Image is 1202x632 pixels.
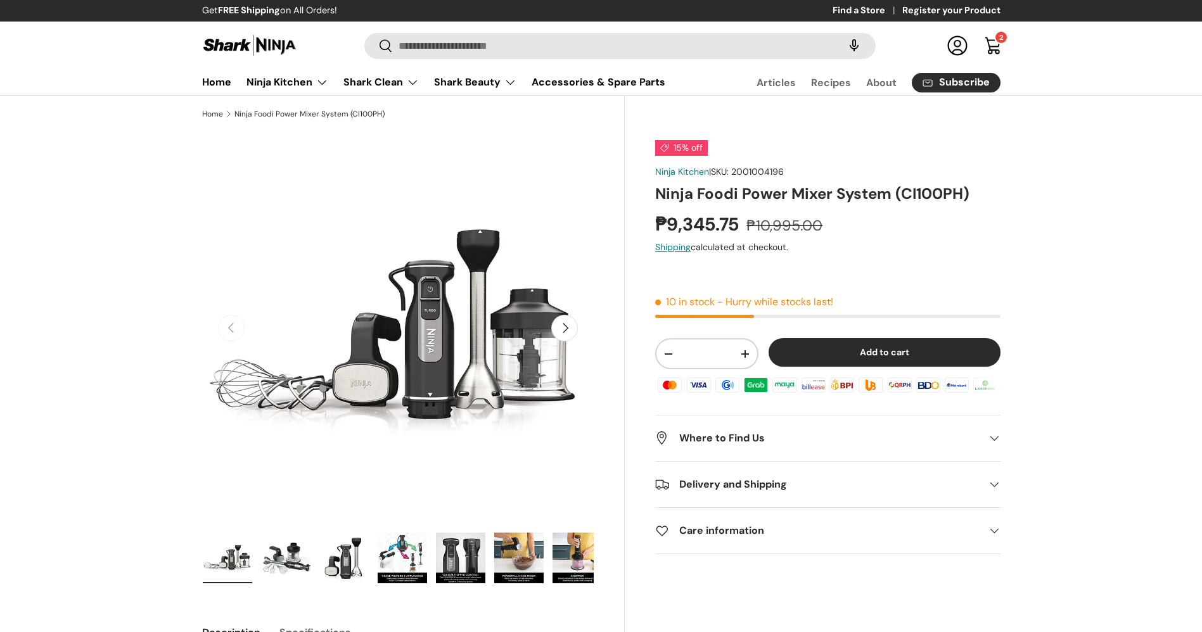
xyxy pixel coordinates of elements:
img: billease [800,376,828,395]
img: landbank [971,376,999,395]
a: Recipes [811,70,851,95]
img: maya [770,376,798,395]
summary: Shark Clean [336,70,426,95]
a: Ninja Kitchen [655,166,709,177]
img: gcash [713,376,741,395]
strong: FREE Shipping [218,4,280,16]
s: ₱10,995.00 [746,216,822,235]
a: Register your Product [902,4,1001,18]
summary: Ninja Kitchen [239,70,336,95]
div: calculated at checkout. [655,241,1000,254]
img: Ninja Foodi Power Mixer System (CI100PH) [436,533,485,583]
img: Ninja Foodi Power Mixer System (CI100PH) [553,533,602,583]
button: Add to cart [769,338,1001,367]
img: visa [684,376,712,395]
a: Shipping [655,241,691,253]
img: Ninja Foodi Power Mixer System (CI100PH) [203,533,252,583]
img: metrobank [943,376,971,395]
img: Shark Ninja Philippines [202,33,297,58]
img: qrph [885,376,913,395]
img: master [656,376,684,395]
media-gallery: Gallery Viewer [202,132,594,588]
span: | [709,166,784,177]
summary: Delivery and Shipping [655,462,1000,507]
a: Subscribe [912,73,1001,92]
h2: Care information [655,523,980,538]
summary: Shark Beauty [426,70,524,95]
a: Accessories & Spare Parts [532,70,665,94]
nav: Breadcrumbs [202,108,625,120]
span: 15% off [655,140,708,156]
span: 2 [999,33,1003,42]
strong: ₱9,345.75 [655,212,742,236]
a: Ninja Foodi Power Mixer System (CI100PH) [234,110,385,118]
summary: Care information [655,508,1000,553]
img: ubp [857,376,885,395]
img: grabpay [742,376,770,395]
img: Ninja Foodi Power Mixer System (CI100PH) [319,533,369,583]
span: 10 in stock [655,295,715,308]
speech-search-button: Search by voice [834,32,874,60]
a: Shark Beauty [434,70,516,95]
a: Articles [757,70,796,95]
span: Subscribe [939,77,990,87]
img: Ninja Foodi Power Mixer System (CI100PH) [261,533,310,583]
img: Ninja Foodi Power Mixer System (CI100PH) [378,533,427,583]
a: Home [202,110,223,118]
summary: Where to Find Us [655,415,1000,461]
a: About [866,70,897,95]
nav: Primary [202,70,665,95]
img: Ninja Foodi Power Mixer System (CI100PH) [494,533,544,583]
a: Ninja Kitchen [246,70,328,95]
a: Shark Clean [343,70,419,95]
span: SKU: [711,166,729,177]
h1: Ninja Foodi Power Mixer System (CI100PH) [655,184,1000,203]
img: bpi [828,376,856,395]
img: bdo [914,376,942,395]
p: - Hurry while stocks last! [717,295,833,308]
span: 2001004196 [731,166,784,177]
h2: Delivery and Shipping [655,477,980,492]
a: Home [202,70,231,94]
p: Get on All Orders! [202,4,337,18]
nav: Secondary [726,70,1001,95]
a: Find a Store [833,4,902,18]
h2: Where to Find Us [655,431,980,446]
